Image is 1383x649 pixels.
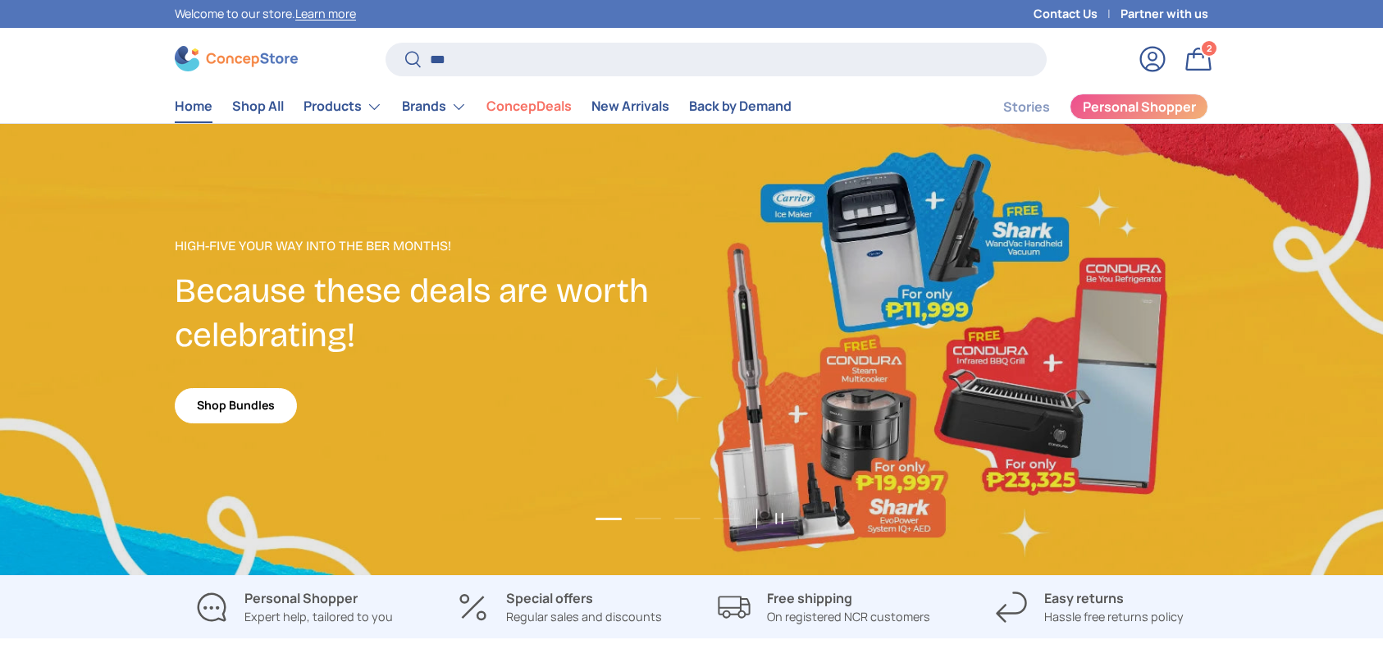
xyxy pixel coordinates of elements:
strong: Personal Shopper [244,589,358,607]
p: Regular sales and discounts [506,608,662,626]
a: Brands [402,90,467,123]
nav: Secondary [964,90,1208,123]
a: Special offers Regular sales and discounts [440,588,678,626]
a: Stories [1003,91,1050,123]
a: Easy returns Hassle free returns policy [970,588,1208,626]
p: Expert help, tailored to you [244,608,393,626]
a: Partner with us [1121,5,1208,23]
a: Free shipping On registered NCR customers [705,588,943,626]
summary: Products [294,90,392,123]
a: Products [304,90,382,123]
summary: Brands [392,90,477,123]
p: High-Five Your Way Into the Ber Months! [175,236,691,256]
a: Contact Us [1034,5,1121,23]
h2: Because these deals are worth celebrating! [175,269,691,358]
a: Back by Demand [689,90,792,122]
p: Welcome to our store. [175,5,356,23]
a: Shop Bundles [175,388,297,423]
a: Home [175,90,212,122]
strong: Special offers [506,589,593,607]
p: On registered NCR customers [767,608,930,626]
strong: Free shipping [767,589,852,607]
strong: Easy returns [1044,589,1124,607]
img: ConcepStore [175,46,298,71]
a: Learn more [295,6,356,21]
a: ConcepDeals [486,90,572,122]
span: 2 [1207,42,1212,54]
p: Hassle free returns policy [1044,608,1184,626]
a: Personal Shopper Expert help, tailored to you [175,588,413,626]
a: Personal Shopper [1070,94,1208,120]
a: Shop All [232,90,284,122]
span: Personal Shopper [1083,100,1196,113]
nav: Primary [175,90,792,123]
a: New Arrivals [591,90,669,122]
